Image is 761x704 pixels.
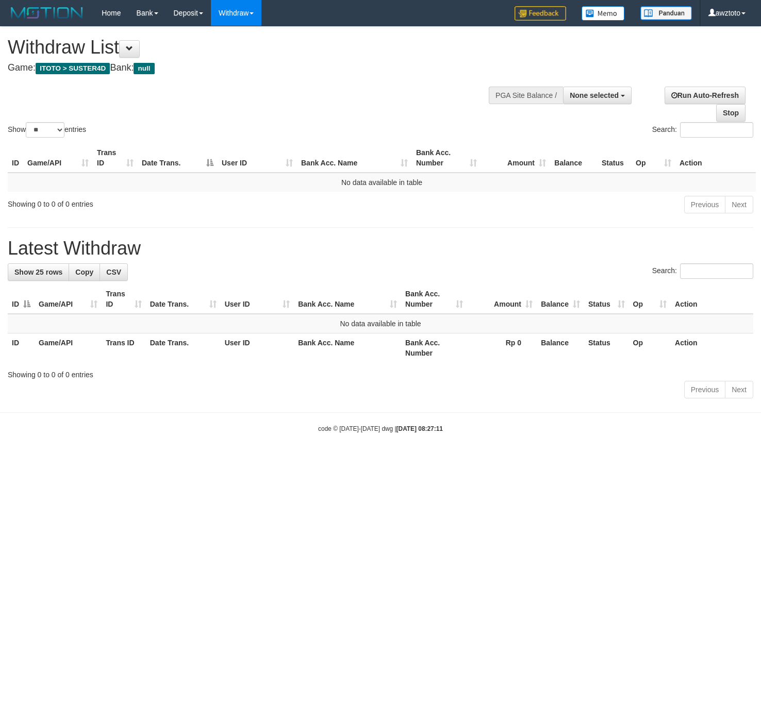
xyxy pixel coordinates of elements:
th: Date Trans.: activate to sort column descending [138,143,218,173]
th: Op [629,333,671,363]
th: ID: activate to sort column descending [8,284,35,314]
a: Copy [69,263,100,281]
th: Op: activate to sort column ascending [629,284,671,314]
th: Bank Acc. Name: activate to sort column ascending [294,284,401,314]
img: panduan.png [640,6,692,20]
span: Show 25 rows [14,268,62,276]
th: Op: activate to sort column ascending [632,143,675,173]
th: Action [671,284,753,314]
th: Trans ID [102,333,145,363]
label: Show entries [8,122,86,138]
h1: Withdraw List [8,37,497,58]
th: Date Trans.: activate to sort column ascending [146,284,221,314]
th: Trans ID: activate to sort column ascending [93,143,138,173]
th: Balance: activate to sort column ascending [537,284,584,314]
h1: Latest Withdraw [8,238,753,259]
th: Game/API: activate to sort column ascending [35,284,102,314]
label: Search: [652,263,753,279]
a: Previous [684,381,725,398]
th: Balance [550,143,598,173]
th: Amount: activate to sort column ascending [467,284,537,314]
h4: Game: Bank: [8,63,497,73]
a: Next [725,196,753,213]
div: Showing 0 to 0 of 0 entries [8,365,753,380]
th: Bank Acc. Number [401,333,467,363]
th: User ID [221,333,294,363]
img: Feedback.jpg [515,6,566,21]
label: Search: [652,122,753,138]
th: Rp 0 [467,333,537,363]
th: Game/API [35,333,102,363]
th: Action [675,143,756,173]
select: Showentries [26,122,64,138]
th: Trans ID: activate to sort column ascending [102,284,145,314]
td: No data available in table [8,314,753,333]
th: Bank Acc. Number: activate to sort column ascending [401,284,467,314]
button: None selected [563,87,632,104]
a: Run Auto-Refresh [665,87,746,104]
div: Showing 0 to 0 of 0 entries [8,195,309,209]
strong: [DATE] 08:27:11 [396,425,443,432]
span: null [134,63,154,74]
td: No data available in table [8,173,756,192]
span: None selected [570,91,619,99]
small: code © [DATE]-[DATE] dwg | [318,425,443,432]
a: Stop [716,104,746,122]
input: Search: [680,122,753,138]
th: Action [671,333,753,363]
a: CSV [100,263,128,281]
th: Game/API: activate to sort column ascending [23,143,93,173]
th: User ID: activate to sort column ascending [221,284,294,314]
th: Status [598,143,632,173]
th: ID [8,333,35,363]
span: CSV [106,268,121,276]
img: Button%20Memo.svg [582,6,625,21]
img: MOTION_logo.png [8,5,86,21]
a: Show 25 rows [8,263,69,281]
th: Date Trans. [146,333,221,363]
th: User ID: activate to sort column ascending [218,143,297,173]
input: Search: [680,263,753,279]
th: Bank Acc. Name [294,333,401,363]
th: Balance [537,333,584,363]
div: PGA Site Balance / [489,87,563,104]
th: Status: activate to sort column ascending [584,284,629,314]
th: Amount: activate to sort column ascending [481,143,550,173]
span: Copy [75,268,93,276]
span: ITOTO > SUSTER4D [36,63,110,74]
a: Previous [684,196,725,213]
th: ID [8,143,23,173]
a: Next [725,381,753,398]
th: Bank Acc. Name: activate to sort column ascending [297,143,412,173]
th: Status [584,333,629,363]
th: Bank Acc. Number: activate to sort column ascending [412,143,481,173]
